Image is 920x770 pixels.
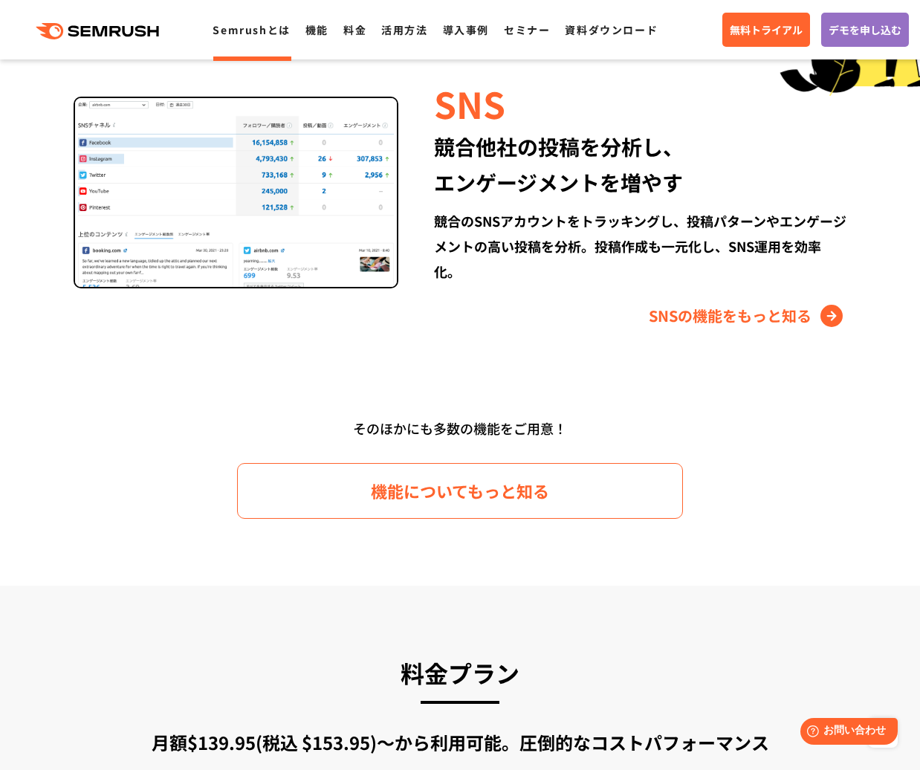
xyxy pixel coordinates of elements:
a: 資料ダウンロード [565,22,658,37]
a: セミナー [504,22,550,37]
a: 導入事例 [443,22,489,37]
a: SNSの機能をもっと知る [649,304,846,328]
div: 月額$139.95(税込 $153.95)〜から利用可能。圧倒的なコストパフォーマンス [70,729,850,756]
div: 競合のSNSアカウントをトラッキングし、投稿パターンやエンゲージメントの高い投稿を分析。投稿作成も一元化し、SNS運用を効率化。 [434,208,846,284]
span: 無料トライアル [730,22,803,38]
a: 料金 [343,22,366,37]
div: SNS [434,78,846,129]
iframe: Help widget launcher [788,712,904,754]
a: Semrushとは [213,22,290,37]
div: そのほかにも多数の機能をご用意！ [33,415,887,442]
a: 無料トライアル [722,13,810,47]
span: デモを申し込む [829,22,901,38]
a: 機能 [305,22,328,37]
a: デモを申し込む [821,13,909,47]
span: 機能についてもっと知る [371,478,549,504]
h3: 料金プラン [70,653,850,693]
a: 機能についてもっと知る [237,463,683,519]
div: 競合他社の投稿を分析し、 エンゲージメントを増やす [434,129,846,200]
a: 活用方法 [381,22,427,37]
